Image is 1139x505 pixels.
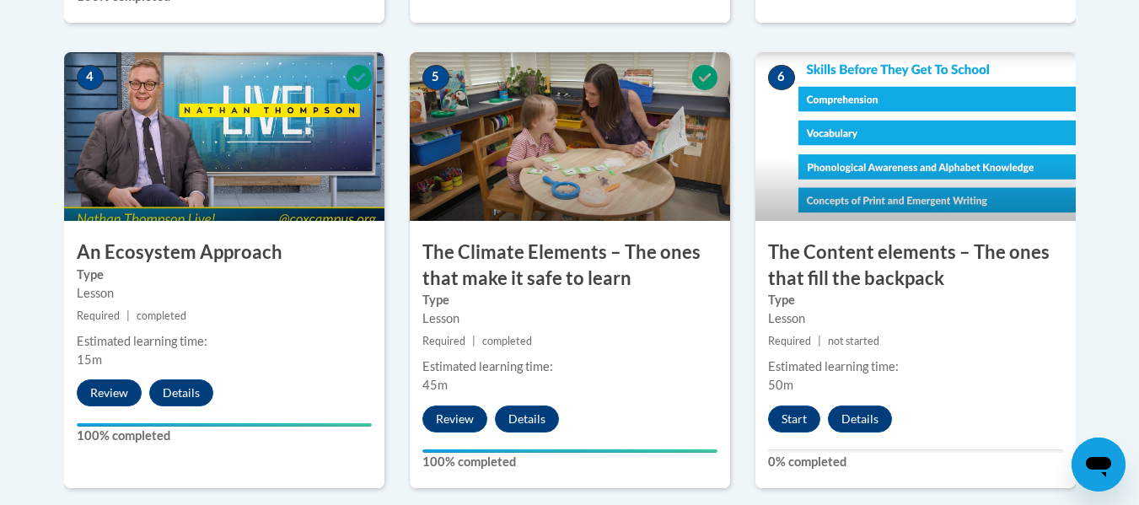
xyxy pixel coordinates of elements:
h3: The Climate Elements – The ones that make it safe to learn [410,239,730,292]
label: Type [422,291,717,309]
img: Course Image [410,52,730,221]
span: 4 [77,65,104,90]
button: Review [77,379,142,406]
span: completed [137,309,186,322]
label: 100% completed [77,427,372,445]
iframe: Button to launch messaging window [1072,438,1126,492]
div: Estimated learning time: [77,332,372,351]
h3: The Content elements – The ones that fill the backpack [755,239,1076,292]
span: 45m [422,378,448,392]
span: 5 [422,65,449,90]
div: Lesson [768,309,1063,328]
span: Required [77,309,120,322]
button: Review [422,406,487,432]
div: Your progress [422,449,717,453]
span: not started [828,335,879,347]
span: 15m [77,352,102,367]
img: Course Image [755,52,1076,221]
span: | [472,335,475,347]
div: Lesson [422,309,717,328]
span: 6 [768,65,795,90]
img: Course Image [64,52,384,221]
span: Required [768,335,811,347]
label: 100% completed [422,453,717,471]
button: Start [768,406,820,432]
div: Estimated learning time: [422,357,717,376]
span: completed [482,335,532,347]
div: Your progress [77,423,372,427]
button: Details [828,406,892,432]
span: | [818,335,821,347]
span: Required [422,335,465,347]
label: Type [77,266,372,284]
span: | [126,309,130,322]
div: Lesson [77,284,372,303]
span: 50m [768,378,793,392]
h3: An Ecosystem Approach [64,239,384,266]
button: Details [149,379,213,406]
label: Type [768,291,1063,309]
div: Estimated learning time: [768,357,1063,376]
label: 0% completed [768,453,1063,471]
button: Details [495,406,559,432]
